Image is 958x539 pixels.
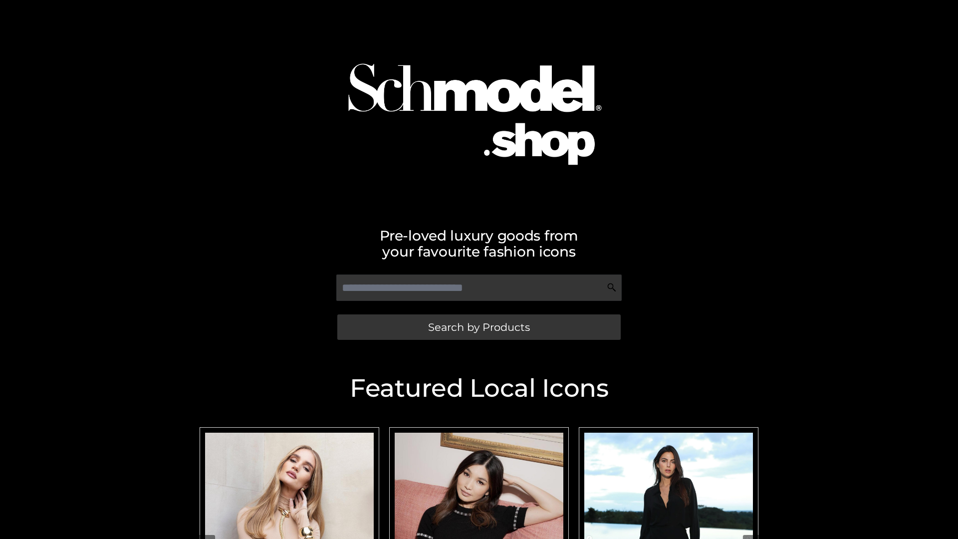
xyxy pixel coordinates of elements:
h2: Featured Local Icons​ [195,376,763,401]
a: Search by Products [337,314,621,340]
span: Search by Products [428,322,530,332]
h2: Pre-loved luxury goods from your favourite fashion icons [195,228,763,260]
img: Search Icon [607,282,617,292]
